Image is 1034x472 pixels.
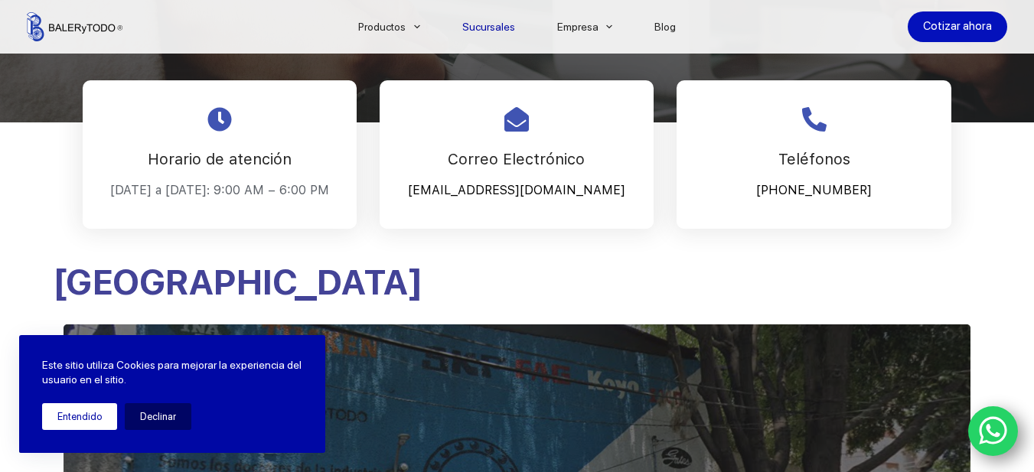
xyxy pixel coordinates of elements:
[27,12,122,41] img: Balerytodo
[125,403,191,430] button: Declinar
[42,403,117,430] button: Entendido
[399,179,634,202] p: [EMAIL_ADDRESS][DOMAIN_NAME]
[778,150,850,168] span: Teléfonos
[968,406,1019,457] a: WhatsApp
[908,11,1007,42] a: Cotizar ahora
[448,150,585,168] span: Correo Electrónico
[52,261,422,303] span: [GEOGRAPHIC_DATA]
[42,358,302,388] p: Este sitio utiliza Cookies para mejorar la experiencia del usuario en el sitio.
[148,150,292,168] span: Horario de atención
[696,179,932,202] p: [PHONE_NUMBER]
[110,183,329,197] span: [DATE] a [DATE]: 9:00 AM – 6:00 PM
